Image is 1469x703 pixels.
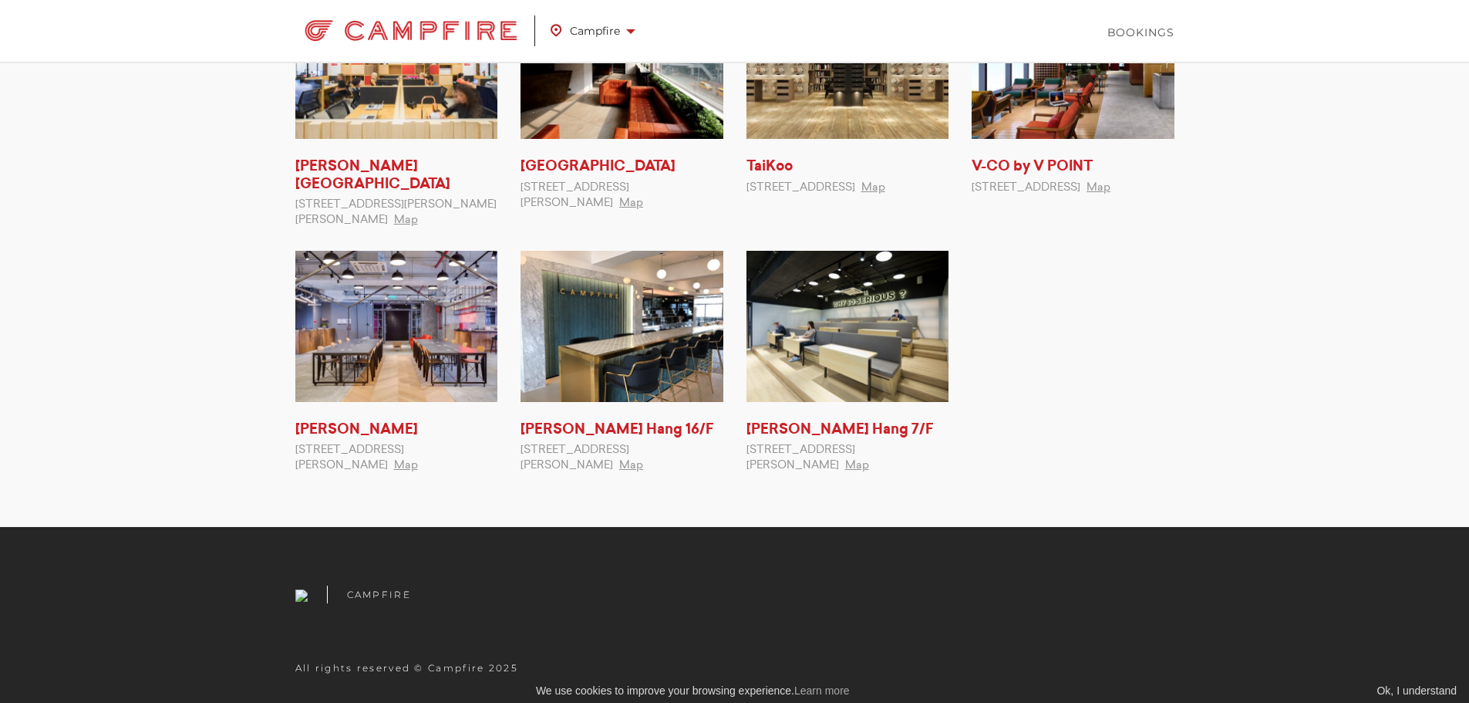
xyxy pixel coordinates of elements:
a: Campfire [295,12,551,50]
a: [GEOGRAPHIC_DATA] [521,160,676,174]
span: We use cookies to improve your browsing experience. [536,684,850,697]
span: [STREET_ADDRESS] [972,182,1080,193]
a: Map [394,215,418,225]
div: Ok, I understand [1373,683,1457,699]
a: TaiKoo [746,160,793,174]
a: Bookings [1107,25,1174,40]
img: Wong Chuk Hang 16/F [521,251,723,401]
span: [STREET_ADDRESS][PERSON_NAME][PERSON_NAME] [295,199,497,225]
a: Map [394,460,418,471]
a: Learn more [794,684,850,697]
a: [PERSON_NAME] Hang 16/F [521,423,714,437]
a: V-CO by V POINT [972,160,1093,174]
a: [PERSON_NAME] [295,423,418,437]
p: All rights reserved © Campfire 2025 [295,662,723,674]
span: [STREET_ADDRESS][PERSON_NAME] [521,182,629,208]
a: [PERSON_NAME][GEOGRAPHIC_DATA] [295,160,450,191]
span: [STREET_ADDRESS][PERSON_NAME] [521,444,629,471]
span: Campfire [551,21,635,41]
a: Map [861,182,885,193]
span: [STREET_ADDRESS] [746,182,855,193]
a: Map [619,198,643,208]
span: [STREET_ADDRESS][PERSON_NAME] [295,444,404,471]
a: Map [1087,182,1110,193]
a: Map [845,460,869,471]
a: Campfire [551,13,651,49]
h3: Campfire [347,589,411,600]
img: Campfire-Logo-White.png [295,590,308,602]
img: Wong Chuk Hang [295,251,498,401]
img: Campfire [295,15,527,46]
span: [STREET_ADDRESS][PERSON_NAME] [746,444,855,471]
a: [PERSON_NAME] Hang 7/F [746,423,934,437]
img: Wong Chuk Hang 7/F [746,251,949,401]
a: Map [619,460,643,471]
